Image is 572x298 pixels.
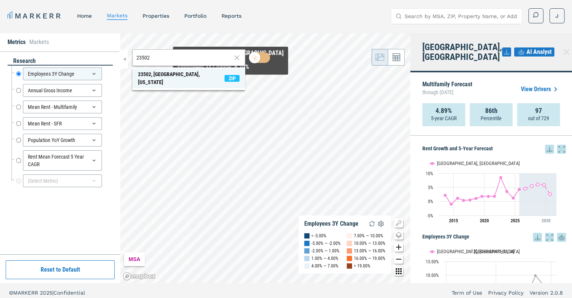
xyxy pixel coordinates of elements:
path: Thursday, 29 Aug, 20:00, 2.22. Lawton, OK. [444,194,447,197]
div: Mean Rent - SFR [23,117,102,130]
tspan: 2020 [480,218,489,223]
a: reports [222,13,241,19]
path: Saturday, 29 Aug, 20:00, 1.79. Lawton, OK. [487,195,490,198]
path: Friday, 29 Aug, 20:00, 4.29. Lawton, OK. [518,188,521,191]
div: Mean Rent - Multifamily [23,101,102,113]
text: 10% [426,171,433,176]
tspan: 2025 [511,218,520,223]
div: < -5.00% [311,232,326,240]
div: -5.00% — -2.00% [311,240,341,247]
b: 6.10% [234,63,249,70]
text: -5% [427,213,433,219]
text: 0% [428,199,433,204]
h4: [GEOGRAPHIC_DATA], [GEOGRAPHIC_DATA] [422,42,502,62]
img: Reload Legend [367,219,376,228]
p: out of 729 [528,115,549,122]
button: Change style map button [394,231,403,240]
path: Sunday, 29 Aug, 20:00, 5.5. Lawton, OK. [530,184,533,187]
button: AI Analyst [514,47,554,57]
div: 23502, [GEOGRAPHIC_DATA], [US_STATE] [138,70,225,86]
span: © [9,290,13,296]
p: 5-year CAGR [431,115,457,122]
text: 10.00% [426,273,439,278]
div: 10.00% — 13.00% [354,240,385,247]
div: research [8,57,113,66]
path: Tuesday, 29 Aug, 20:00, 6.06. Lawton, OK. [536,183,539,186]
div: Population YoY Growth [23,134,102,147]
a: View Drivers [521,85,560,94]
button: Reset to Default [6,260,115,279]
path: Saturday, 29 Aug, 20:00, 4.56. Lawton, OK. [524,187,527,190]
li: Metrics [8,38,26,47]
button: Show Lawton, OK [429,160,458,166]
path: Monday, 29 Aug, 20:00, 8.5. Lawton, OK. [499,176,502,179]
text: 5% [428,185,433,190]
input: Search by MSA, ZIP, Property Name, or Address [405,9,517,24]
a: home [77,13,92,19]
strong: 4.89% [435,107,452,115]
button: Other options map button [394,267,403,276]
div: > 19.00% [354,262,370,270]
strong: 86th [485,107,498,115]
button: J [549,8,564,23]
span: through [DATE] [422,87,472,97]
text: [GEOGRAPHIC_DATA] [474,249,514,254]
span: Search Bar Suggestion Item: 23502, Norfolk, Virginia [132,69,245,88]
span: J [555,12,558,20]
button: Zoom in map button [394,243,403,252]
h5: Employees 3Y Change [422,233,566,242]
path: Wednesday, 29 Aug, 20:00, 1.07. Lawton, OK. [475,197,478,200]
path: Saturday, 29 Aug, 20:00, 1.14. Lawton, OK. [456,197,459,200]
button: Show USA [466,249,482,254]
a: Version 2.0.8 [530,289,563,296]
input: Search by MSA or ZIP Code [137,54,232,62]
img: Settings [376,219,385,228]
path: Friday, 29 Aug, 20:00, -0.98. Lawton, OK. [450,203,453,206]
div: Employees 3Y Change [23,67,102,80]
path: Wednesday, 29 Aug, 20:00, 5.85. Lawton, OK. [543,183,546,186]
a: properties [143,13,169,19]
path: Sunday, 29 Aug, 20:00, 1.84. Lawton, OK. [493,195,496,198]
div: 7.00% — 10.00% [354,232,383,240]
div: 4.00% — 7.00% [311,262,338,270]
div: MSA [124,252,145,266]
div: Rent Mean Forecast 5 Year CAGR [23,150,102,171]
canvas: Map [120,33,410,283]
path: Tuesday, 29 Aug, 20:00, 0.54. Lawton, OK. [469,198,472,201]
tspan: 2015 [449,218,458,223]
text: [GEOGRAPHIC_DATA], [GEOGRAPHIC_DATA] [437,160,520,166]
span: 2025 | [40,290,53,296]
button: Show Lawton, OK [429,249,458,254]
div: Employees 3Y Change [304,220,358,228]
div: Rent Growth and 5-Year Forecast. Highcharts interactive chart. [422,154,566,229]
span: Confidential [53,290,85,296]
path: Thursday, 14 Dec, 19:00, 9.94. USA. [534,274,537,277]
span: AI Analyst [526,47,552,57]
h5: Rent Growth and 5-Year Forecast [422,145,566,154]
a: Portfolio [184,13,206,19]
p: Percentile [481,115,502,122]
div: (Select Metric) [23,174,102,187]
a: markets [107,12,127,18]
path: Monday, 29 Aug, 20:00, 0.36. Lawton, OK. [462,199,465,202]
p: Multifamily Forecast [422,81,472,97]
div: Employees 3Y Change : [178,63,284,72]
button: Show/Hide Legend Map Button [394,219,403,228]
span: ZIP [225,75,240,82]
span: MARKERR [13,290,40,296]
strong: 97 [535,107,542,115]
path: Thursday, 29 Aug, 20:00, 2.53. Lawton, OK. [549,193,552,196]
path: Thursday, 29 Aug, 20:00, 1.21. Lawton, OK. [512,196,515,199]
g: Lawton, OK, line 2 of 2 with 5 data points. [524,183,552,196]
button: Zoom out map button [394,255,403,264]
div: 13.00% — 16.00% [354,247,385,255]
div: 16.00% — 19.00% [354,255,385,262]
tspan: 2030 [542,218,551,223]
svg: Interactive chart [422,154,560,229]
a: Privacy Policy [488,289,523,296]
text: 15.00% [426,259,439,264]
path: Tuesday, 29 Aug, 20:00, 3.54. Lawton, OK. [505,190,508,193]
a: MARKERR [8,11,62,21]
path: Thursday, 29 Aug, 20:00, 1.8. Lawton, OK. [481,195,484,198]
a: Mapbox logo [123,272,156,281]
